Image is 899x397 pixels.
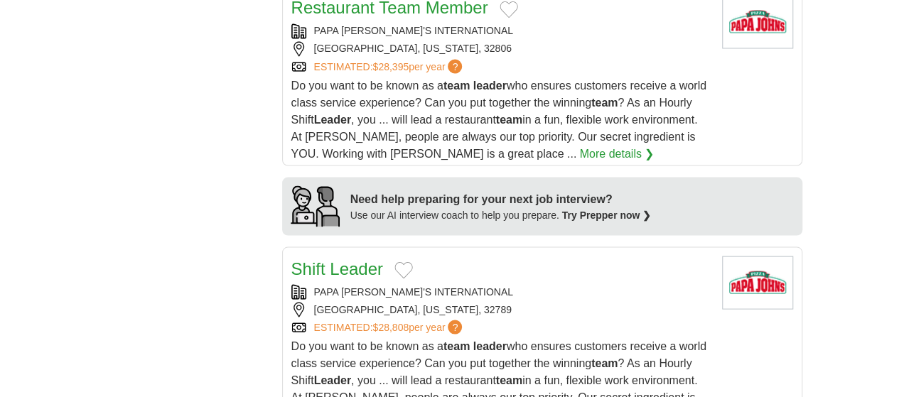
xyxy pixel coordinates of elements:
[448,320,462,334] span: ?
[473,79,507,91] strong: leader
[291,259,383,278] a: Shift Leader
[394,261,413,278] button: Add to favorite jobs
[473,339,507,352] strong: leader
[372,321,409,332] span: $28,808
[314,113,351,125] strong: Leader
[562,209,652,220] a: Try Prepper now ❯
[291,41,711,56] div: [GEOGRAPHIC_DATA], [US_STATE], 32806
[500,1,518,18] button: Add to favorite jobs
[591,357,618,369] strong: team
[314,25,513,36] a: PAPA [PERSON_NAME]'S INTERNATIONAL
[314,374,351,386] strong: Leader
[496,113,522,125] strong: team
[372,60,409,72] span: $28,395
[722,256,793,309] img: Papa John's International logo
[291,79,706,159] span: Do you want to be known as a who ensures customers receive a world class service experience? Can ...
[350,190,652,207] div: Need help preparing for your next job interview?
[314,320,465,335] a: ESTIMATED:$28,808per year?
[350,207,652,222] div: Use our AI interview coach to help you prepare.
[448,59,462,73] span: ?
[291,302,711,317] div: [GEOGRAPHIC_DATA], [US_STATE], 32789
[443,79,470,91] strong: team
[580,145,655,162] a: More details ❯
[443,339,470,352] strong: team
[314,59,465,74] a: ESTIMATED:$28,395per year?
[591,96,618,108] strong: team
[496,374,522,386] strong: team
[314,285,513,297] a: PAPA [PERSON_NAME]'S INTERNATIONAL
